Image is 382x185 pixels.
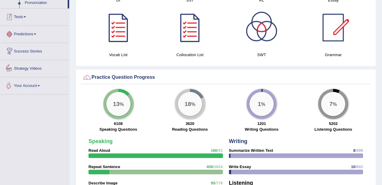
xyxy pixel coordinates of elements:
[217,148,223,153] span: /51
[0,43,69,58] a: Success Stories
[106,92,130,116] div: %
[0,60,69,75] a: Strategy Videos
[0,8,69,24] a: Tests
[355,164,363,169] span: /602
[351,164,355,169] span: 10
[211,148,217,153] span: 166
[229,164,251,169] strong: Write Essay
[185,121,194,126] strong: 3620
[257,121,266,126] strong: 1201
[300,52,366,58] h4: Grammar
[206,164,213,169] span: 408
[329,100,333,107] big: 7
[329,121,338,126] strong: 5202
[88,164,120,169] strong: Repeat Sentence
[99,126,137,132] label: Speaking Questions
[213,164,223,169] span: /2624
[229,52,294,58] h4: SWT
[85,52,151,58] h4: Vocab List
[249,92,274,116] div: %
[88,148,110,153] strong: Read Aloud
[113,100,119,107] big: 13
[88,138,113,144] strong: Speaking
[0,77,69,92] a: Your Account
[82,73,369,82] div: Practice Question Progress
[185,100,191,107] big: 18
[258,100,261,107] big: 1
[321,92,345,116] div: %
[229,138,248,144] strong: Writing
[114,121,123,126] strong: 6108
[229,148,273,153] strong: Summarize Written Text
[157,52,223,58] h4: Collocation List
[314,126,352,132] label: Listening Questions
[172,126,208,132] label: Reading Questions
[245,126,278,132] label: Writing Questions
[0,26,69,41] a: Predictions
[353,148,355,153] span: 8
[178,92,202,116] div: %
[355,148,363,153] span: /599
